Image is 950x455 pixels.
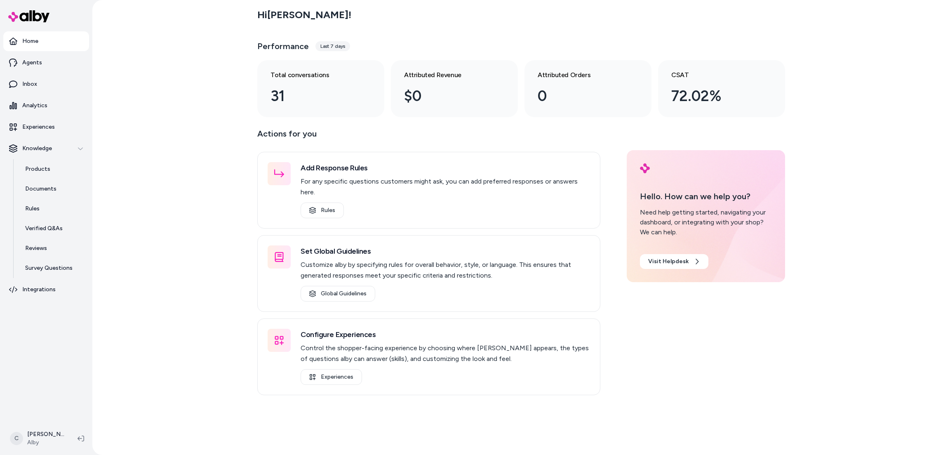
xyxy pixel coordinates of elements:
div: Last 7 days [315,41,350,51]
a: Experiences [301,369,362,385]
a: Products [17,159,89,179]
div: 0 [538,85,625,107]
h3: CSAT [671,70,759,80]
span: C [10,432,23,445]
h3: Performance [257,40,309,52]
a: Verified Q&As [17,219,89,238]
p: Actions for you [257,127,600,147]
img: alby Logo [8,10,49,22]
a: Integrations [3,280,89,299]
div: $0 [404,85,491,107]
img: alby Logo [640,163,650,173]
p: Knowledge [22,144,52,153]
p: Documents [25,185,56,193]
p: [PERSON_NAME] [27,430,64,438]
p: Home [22,37,38,45]
h3: Add Response Rules [301,162,590,174]
a: Agents [3,53,89,73]
p: Reviews [25,244,47,252]
h3: Total conversations [270,70,358,80]
p: Rules [25,205,40,213]
p: Survey Questions [25,264,73,272]
h3: Attributed Orders [538,70,625,80]
a: CSAT 72.02% [658,60,785,117]
p: For any specific questions customers might ask, you can add preferred responses or answers here. [301,176,590,198]
div: Need help getting started, navigating your dashboard, or integrating with your shop? We can help. [640,207,772,237]
a: Reviews [17,238,89,258]
h3: Attributed Revenue [404,70,491,80]
p: Hello. How can we help you? [640,190,772,203]
p: Products [25,165,50,173]
a: Documents [17,179,89,199]
p: Customize alby by specifying rules for overall behavior, style, or language. This ensures that ge... [301,259,590,281]
a: Global Guidelines [301,286,375,302]
a: Rules [301,203,344,218]
p: Integrations [22,285,56,294]
a: Attributed Orders 0 [524,60,651,117]
div: 72.02% [671,85,759,107]
a: Inbox [3,74,89,94]
p: Experiences [22,123,55,131]
h3: Configure Experiences [301,329,590,340]
h3: Set Global Guidelines [301,245,590,257]
button: C[PERSON_NAME]Alby [5,425,71,452]
a: Attributed Revenue $0 [391,60,518,117]
h2: Hi [PERSON_NAME] ! [257,9,351,21]
a: Home [3,31,89,51]
a: Survey Questions [17,258,89,278]
p: Agents [22,59,42,67]
a: Rules [17,199,89,219]
p: Verified Q&As [25,224,63,233]
p: Control the shopper-facing experience by choosing where [PERSON_NAME] appears, the types of quest... [301,343,590,364]
div: 31 [270,85,358,107]
a: Visit Helpdesk [640,254,708,269]
a: Experiences [3,117,89,137]
button: Knowledge [3,139,89,158]
span: Alby [27,438,64,447]
p: Analytics [22,101,47,110]
p: Inbox [22,80,37,88]
a: Total conversations 31 [257,60,384,117]
a: Analytics [3,96,89,116]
